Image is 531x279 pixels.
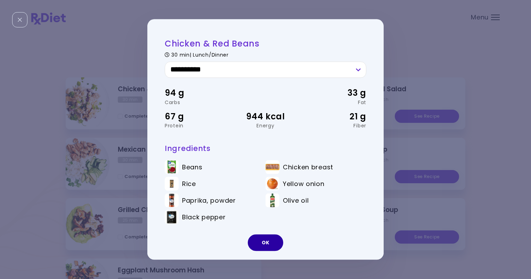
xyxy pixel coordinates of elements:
[165,123,232,128] div: Protein
[182,197,236,204] span: Paprika, powder
[283,180,325,188] span: Yellow onion
[283,163,333,171] span: Chicken breast
[299,87,366,100] div: 33 g
[248,235,283,251] button: OK
[165,144,366,153] h3: Ingredients
[299,123,366,128] div: Fiber
[165,100,232,105] div: Carbs
[165,38,366,49] h2: Chicken & Red Beans
[12,12,27,27] div: Close
[232,123,299,128] div: Energy
[182,163,203,171] span: Beans
[299,110,366,123] div: 21 g
[299,100,366,105] div: Fat
[283,197,309,204] span: Olive oil
[165,110,232,123] div: 67 g
[182,180,196,188] span: Rice
[182,213,226,221] span: Black pepper
[165,51,366,58] div: 30 min | Lunch/Dinner
[232,110,299,123] div: 944 kcal
[165,87,232,100] div: 94 g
